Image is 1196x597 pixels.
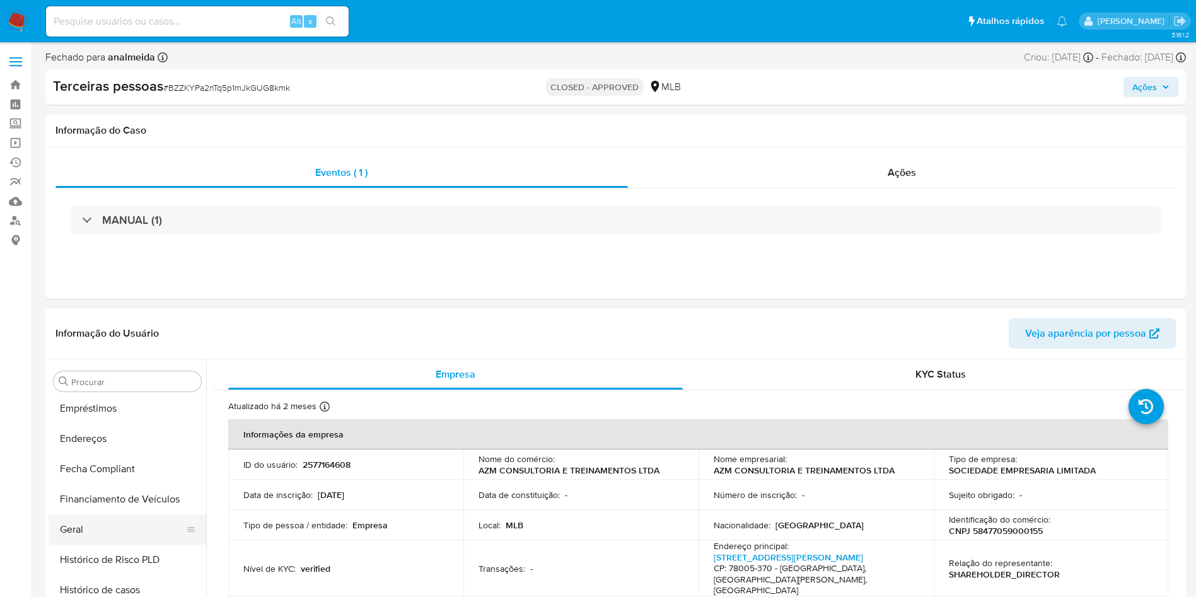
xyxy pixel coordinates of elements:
div: Criou: [DATE] [1024,50,1093,64]
p: - [565,489,567,501]
p: Data de inscrição : [243,489,313,501]
span: Eventos ( 1 ) [315,165,368,180]
span: - [1096,50,1099,64]
p: magno.ferreira@mercadopago.com.br [1098,15,1169,27]
h3: MANUAL (1) [102,213,162,227]
p: SHAREHOLDER_DIRECTOR [949,569,1060,580]
button: search-icon [318,13,344,30]
button: Endereços [49,424,206,454]
p: Identificação do comércio : [949,514,1050,525]
p: Data de constituição : [479,489,560,501]
span: Atalhos rápidos [977,14,1044,28]
button: Fecha Compliant [49,454,206,484]
p: CNPJ 58477059000155 [949,525,1043,536]
span: Ações [888,165,916,180]
div: Fechado: [DATE] [1101,50,1186,64]
a: [STREET_ADDRESS][PERSON_NAME] [714,551,863,564]
p: Sujeito obrigado : [949,489,1014,501]
p: verified [301,563,330,574]
input: Pesquise usuários ou casos... [46,13,349,30]
span: Alt [291,15,301,27]
p: SOCIEDADE EMPRESARIA LIMITADA [949,465,1096,476]
p: Nacionalidade : [714,519,770,531]
p: CLOSED - APPROVED [545,78,644,96]
span: KYC Status [915,367,966,381]
p: - [1019,489,1022,501]
p: [DATE] [318,489,344,501]
p: Local : [479,519,501,531]
p: AZM CONSULTORIA E TREINAMENTOS LTDA [714,465,895,476]
button: Veja aparência por pessoa [1009,318,1176,349]
span: Ações [1132,77,1157,97]
p: - [530,563,533,574]
div: MANUAL (1) [71,206,1161,235]
p: Tipo de empresa : [949,453,1017,465]
th: Informações da empresa [228,419,1168,449]
p: Nome do comércio : [479,453,555,465]
button: Histórico de Risco PLD [49,545,206,575]
p: Nível de KYC : [243,563,296,574]
span: Empresa [436,367,475,381]
button: Empréstimos [49,393,206,424]
p: - [802,489,804,501]
b: analmeida [105,50,155,64]
p: Endereço principal : [714,540,789,552]
input: Procurar [71,376,196,388]
span: # BZZKYPa2nTq5p1mJkGUG8kmk [163,81,290,94]
b: Terceiras pessoas [53,76,163,96]
button: Financiamento de Veículos [49,484,206,514]
button: Ações [1123,77,1178,97]
button: Procurar [59,376,69,386]
p: Relação do representante : [949,557,1052,569]
a: Notificações [1057,16,1067,26]
p: AZM CONSULTORIA E TREINAMENTOS LTDA [479,465,659,476]
p: [GEOGRAPHIC_DATA] [775,519,864,531]
p: ID do usuário : [243,459,298,470]
p: 2577164608 [303,459,351,470]
span: Veja aparência por pessoa [1025,318,1146,349]
p: Empresa [352,519,388,531]
p: Número de inscrição : [714,489,797,501]
span: Fechado para [45,50,155,64]
button: Geral [49,514,196,545]
h1: Informação do Usuário [55,327,159,340]
p: Atualizado há 2 meses [228,400,316,412]
div: MLB [649,80,681,94]
a: Sair [1173,14,1187,28]
span: s [308,15,312,27]
p: Tipo de pessoa / entidade : [243,519,347,531]
p: Transações : [479,563,525,574]
p: Nome empresarial : [714,453,787,465]
p: MLB [506,519,523,531]
h1: Informação do Caso [55,124,1176,137]
h4: CP: 78005-370 - [GEOGRAPHIC_DATA], [GEOGRAPHIC_DATA][PERSON_NAME], [GEOGRAPHIC_DATA] [714,563,914,596]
